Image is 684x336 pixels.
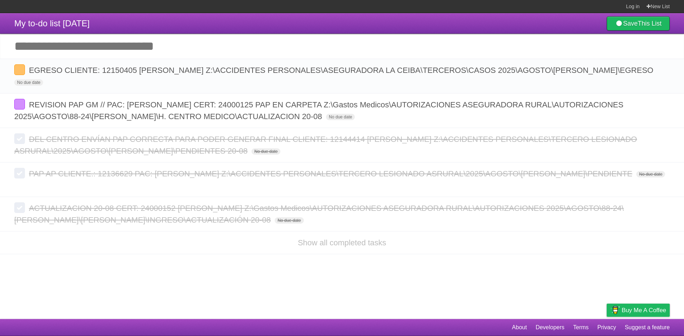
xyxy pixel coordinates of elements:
span: No due date [326,114,355,120]
span: PAP AP CLIENTE.: 12136629 PAC: [PERSON_NAME] Z:\ACCIDENTES PERSONALES\TERCERO LESIONADO ASRURAL\2... [29,169,634,178]
span: DEL CENTRO ENVÍAN PAP CORRECTA PARA PODER GENERAR FINAL CLIENTE: 12144414 [PERSON_NAME] Z:\ACCIDE... [14,135,637,155]
a: Terms [573,321,589,334]
label: Done [14,99,25,110]
a: About [512,321,527,334]
span: ACTUALIZACION 20-08 CERT: 24000152 [PERSON_NAME] Z:\Gastos Medicos\AUTORIZACIONES ASEGURADORA RUR... [14,204,624,224]
label: Done [14,202,25,213]
span: My to-do list [DATE] [14,18,90,28]
a: Buy me a coffee [607,304,670,317]
a: Privacy [597,321,616,334]
a: SaveThis List [607,16,670,31]
a: Developers [535,321,564,334]
span: REVISION PAP GM // PAC: [PERSON_NAME] CERT: 24000125 PAP EN CARPETA Z:\Gastos Medicos\AUTORIZACIO... [14,100,623,121]
a: Show all completed tasks [298,238,386,247]
label: Done [14,133,25,144]
a: Suggest a feature [625,321,670,334]
label: Done [14,168,25,178]
span: No due date [275,217,304,224]
span: No due date [636,171,665,177]
b: This List [638,20,662,27]
span: No due date [14,79,43,86]
span: EGRESO CLIENTE: 12150405 [PERSON_NAME] Z:\ACCIDENTES PERSONALES\ASEGURADORA LA CEIBA\TERCEROS\CAS... [29,66,655,75]
img: Buy me a coffee [610,304,620,316]
span: No due date [252,148,280,155]
label: Done [14,64,25,75]
span: Buy me a coffee [622,304,666,316]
